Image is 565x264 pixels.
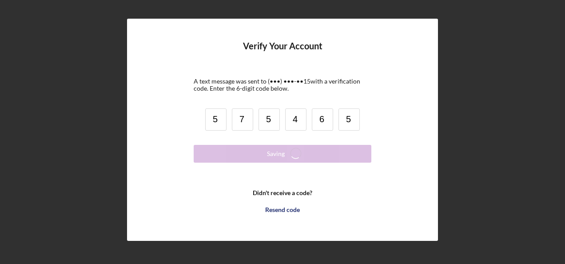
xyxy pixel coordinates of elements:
button: Saving [194,145,371,163]
button: Resend code [194,201,371,219]
div: Saving [267,145,285,163]
h4: Verify Your Account [243,41,322,64]
div: A text message was sent to (•••) •••-•• 15 with a verification code. Enter the 6-digit code below. [194,78,371,92]
div: Resend code [265,201,300,219]
b: Didn't receive a code? [253,189,312,196]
